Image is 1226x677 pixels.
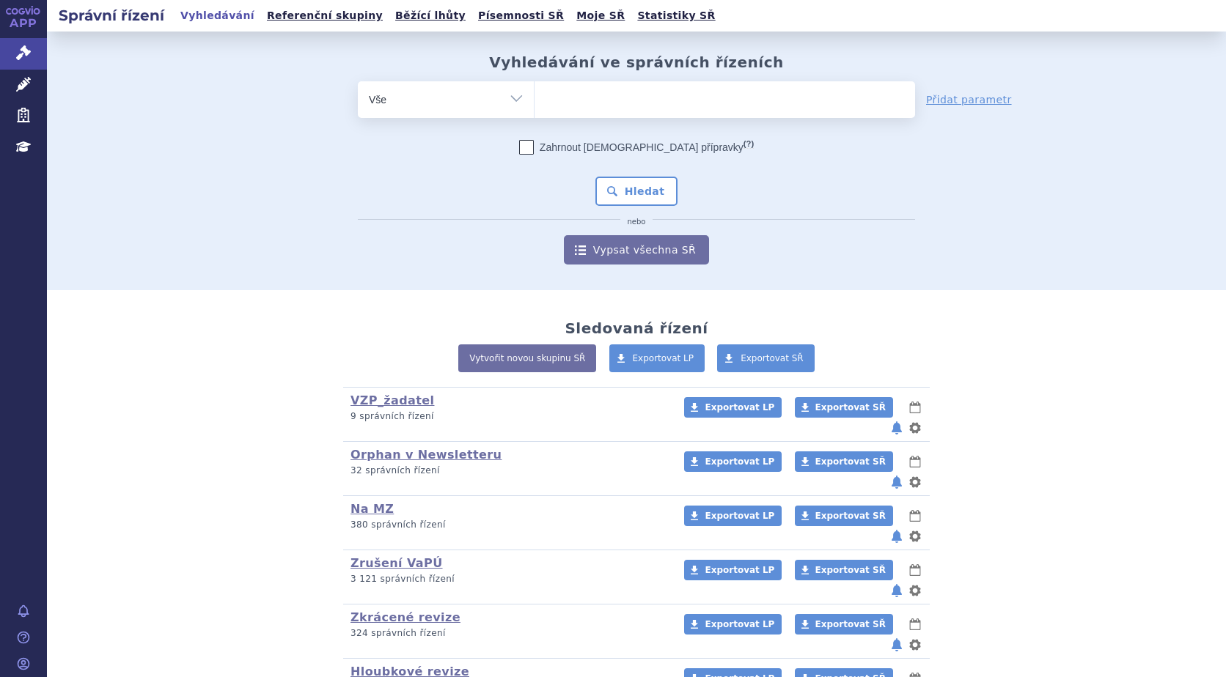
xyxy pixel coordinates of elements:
[350,410,665,423] p: 9 správních řízení
[458,344,596,372] a: Vytvořit novou skupinu SŘ
[815,511,886,521] span: Exportovat SŘ
[889,419,904,437] button: notifikace
[572,6,629,26] a: Moje SŘ
[741,353,804,363] span: Exportovat SŘ
[176,6,259,26] a: Vyhledávání
[889,528,904,545] button: notifikace
[815,619,886,629] span: Exportovat SŘ
[633,6,719,26] a: Statistiky SŘ
[908,582,922,599] button: nastavení
[684,506,782,526] a: Exportovat LP
[908,528,922,545] button: nastavení
[474,6,568,26] a: Písemnosti SŘ
[908,615,922,633] button: lhůty
[564,235,709,264] a: Vypsat všechna SŘ
[519,140,754,155] label: Zahrnout [DEMOGRAPHIC_DATA] přípravky
[908,507,922,525] button: lhůty
[795,397,893,418] a: Exportovat SŘ
[47,5,176,26] h2: Správní řízení
[795,506,893,526] a: Exportovat SŘ
[684,614,782,635] a: Exportovat LP
[705,456,774,467] span: Exportovat LP
[350,448,502,462] a: Orphan v Newsletteru
[684,451,782,472] a: Exportovat LP
[633,353,694,363] span: Exportovat LP
[744,139,754,149] abbr: (?)
[391,6,470,26] a: Běžící lhůty
[717,344,815,372] a: Exportovat SŘ
[684,397,782,418] a: Exportovat LP
[350,393,434,407] a: VZP_žadatel
[350,627,665,640] p: 324 správních řízení
[889,473,904,491] button: notifikace
[908,399,922,416] button: lhůty
[350,556,443,570] a: Zrušení VaPÚ
[889,582,904,599] button: notifikace
[908,453,922,470] button: lhůty
[815,402,886,413] span: Exportovat SŘ
[889,636,904,654] button: notifikace
[705,565,774,575] span: Exportovat LP
[908,473,922,491] button: nastavení
[489,53,784,71] h2: Vyhledávání ve správních řízeních
[908,636,922,654] button: nastavení
[595,177,678,206] button: Hledat
[795,451,893,472] a: Exportovat SŘ
[705,619,774,629] span: Exportovat LP
[350,502,394,516] a: Na MZ
[350,465,665,477] p: 32 správních řízení
[620,218,653,226] i: nebo
[795,614,893,635] a: Exportovat SŘ
[350,573,665,585] p: 3 121 správních řízení
[815,565,886,575] span: Exportovat SŘ
[684,560,782,580] a: Exportovat LP
[705,511,774,521] span: Exportovat LP
[350,519,665,531] p: 380 správních řízení
[908,419,922,437] button: nastavení
[609,344,705,372] a: Exportovat LP
[263,6,387,26] a: Referenční skupiny
[705,402,774,413] span: Exportovat LP
[926,92,1012,107] a: Přidat parametr
[815,456,886,467] span: Exportovat SŘ
[565,319,708,337] h2: Sledovaná řízení
[795,560,893,580] a: Exportovat SŘ
[350,610,460,624] a: Zkrácené revize
[908,561,922,579] button: lhůty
